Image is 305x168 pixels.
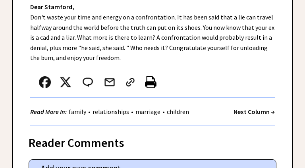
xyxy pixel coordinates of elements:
strong: Dear Stamford, [30,3,74,11]
a: marriage [133,108,162,116]
a: family [67,108,88,116]
img: message_round%202.png [81,76,95,88]
div: • • • [30,107,191,117]
a: children [165,108,191,116]
img: link_02.png [124,76,136,88]
img: facebook.png [39,76,51,88]
a: relationships [91,108,131,116]
img: x_small.png [60,76,71,88]
a: Next Column → [234,108,275,116]
strong: Read More In: [30,108,67,116]
img: mail.png [104,76,116,88]
img: printer%20icon.png [145,76,156,88]
div: Reader Comments [29,134,276,147]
